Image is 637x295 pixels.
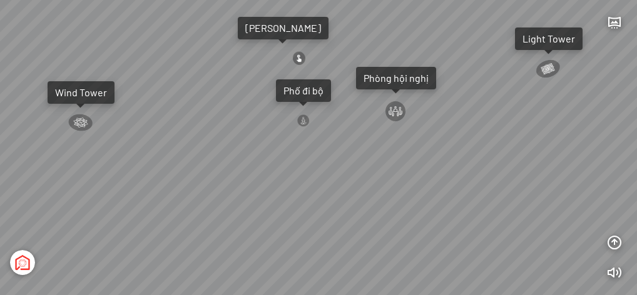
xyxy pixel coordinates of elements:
div: Wind Tower [55,86,107,99]
img: Avatar_Nestfind_YJWVPMA7XUC4.jpg [10,250,35,275]
div: Phố đi bộ [283,84,324,97]
div: [PERSON_NAME] [245,22,321,34]
div: Light Tower [522,32,575,45]
div: Phòng hội nghị [364,72,429,84]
